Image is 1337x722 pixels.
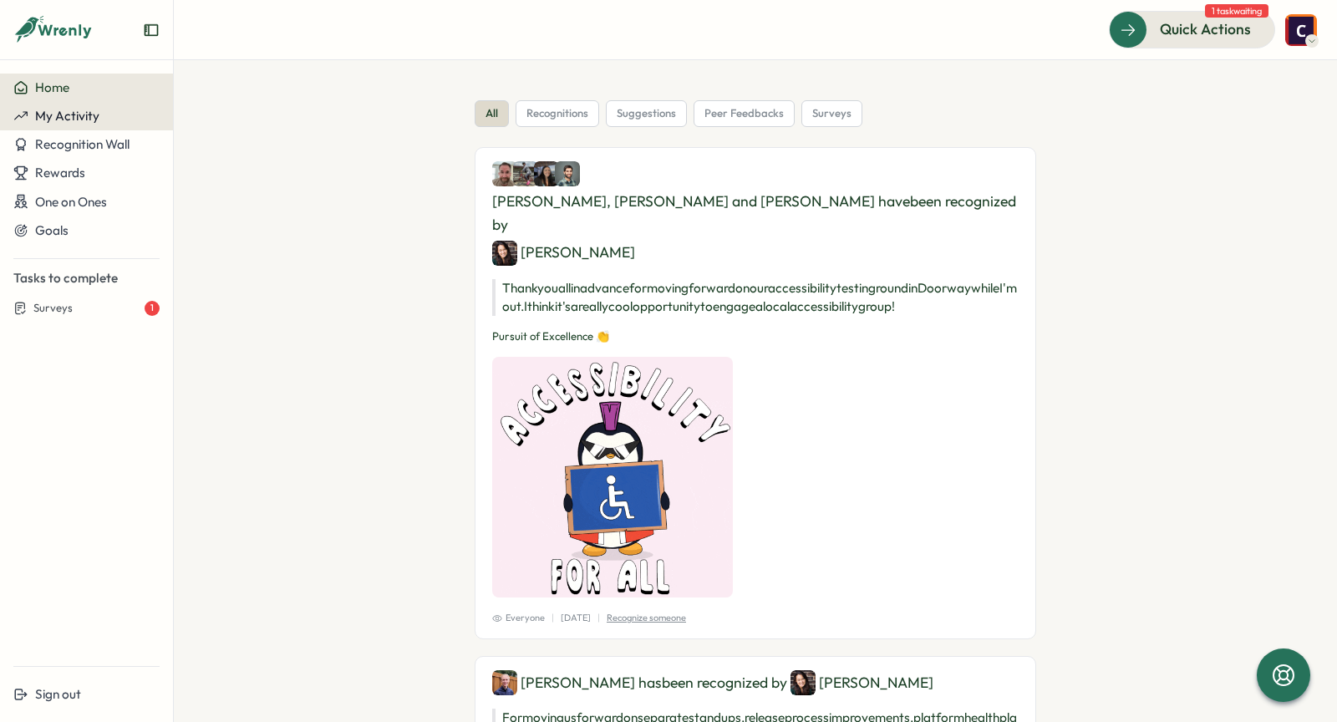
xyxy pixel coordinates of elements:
p: Recognize someone [607,611,686,625]
div: [PERSON_NAME], [PERSON_NAME] and [PERSON_NAME] have been recognized by [492,161,1019,266]
div: [PERSON_NAME] has been recognized by [492,670,1019,695]
p: Thank you all in advance for moving forward on our accessibility testing round in Doorway while I... [492,279,1019,316]
img: Hannan Abdi [513,161,538,186]
img: Ashley Jessen [534,161,559,186]
img: Colin Buyck [1285,14,1317,46]
p: Tasks to complete [13,269,160,287]
img: Nick Norena [555,161,580,186]
span: suggestions [617,106,676,121]
button: Expand sidebar [143,22,160,38]
span: peer feedbacks [704,106,784,121]
img: Kathy Cheng [492,241,517,266]
span: Sign out [35,686,81,702]
span: Quick Actions [1160,18,1251,40]
div: [PERSON_NAME] [492,241,635,266]
span: My Activity [35,108,99,124]
span: Recognition Wall [35,136,130,152]
span: Everyone [492,611,545,625]
p: [DATE] [561,611,591,625]
p: Pursuit of Excellence 👏 [492,329,1019,344]
span: 1 task waiting [1205,4,1268,18]
img: Kathy Cheng [791,670,816,695]
span: Surveys [33,301,73,316]
span: Goals [35,222,69,238]
span: all [485,106,498,121]
span: Rewards [35,165,85,180]
p: | [552,611,554,625]
span: recognitions [526,106,588,121]
div: [PERSON_NAME] [791,670,933,695]
p: | [597,611,600,625]
img: Jesse James [492,161,517,186]
button: Quick Actions [1109,11,1275,48]
span: surveys [812,106,852,121]
span: One on Ones [35,194,107,210]
img: Recognition Image [492,357,733,597]
img: Morgan Ludtke [492,670,517,695]
span: Home [35,79,69,95]
div: 1 [145,301,160,316]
